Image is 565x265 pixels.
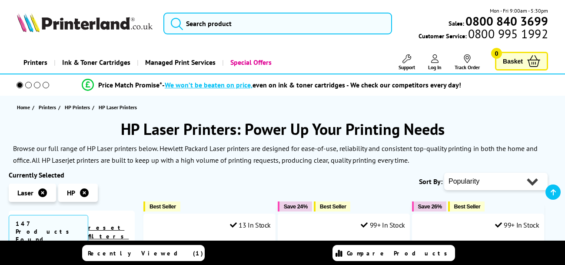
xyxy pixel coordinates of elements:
[65,103,92,112] a: HP Printers
[17,13,153,32] img: Printerland Logo
[454,203,481,210] span: Best Seller
[448,201,485,211] button: Best Seller
[495,52,548,70] a: Basket 0
[418,203,442,210] span: Save 26%
[54,51,137,74] a: Ink & Toner Cartridges
[467,30,548,38] span: 0800 995 1992
[465,13,548,29] b: 0800 840 3699
[284,203,308,210] span: Save 24%
[449,19,464,27] span: Sales:
[278,201,312,211] button: Save 24%
[419,177,442,186] span: Sort By:
[13,144,538,164] p: Browse our full range of HP Laser printers below. Hewlett Packard Laser printers are designed for...
[17,103,32,112] a: Home
[230,221,271,229] div: 13 In Stock
[99,104,137,111] span: HP Laser Printers
[143,201,180,211] button: Best Seller
[503,55,523,67] span: Basket
[495,221,539,229] div: 99+ In Stock
[17,13,153,34] a: Printerland Logo
[82,245,205,261] a: Recently Viewed (1)
[455,54,480,70] a: Track Order
[320,203,346,210] span: Best Seller
[17,188,33,197] span: Laser
[9,119,556,139] h1: HP Laser Printers: Power Up Your Printing Needs
[9,171,135,179] div: Currently Selected
[88,249,203,257] span: Recently Viewed (1)
[4,77,538,93] li: modal_Promise
[491,48,502,59] span: 0
[419,30,548,40] span: Customer Service:
[67,188,75,197] span: HP
[428,64,442,70] span: Log In
[137,51,222,74] a: Managed Print Services
[163,13,392,34] input: Search product
[490,7,548,15] span: Mon - Fri 9:00am - 5:30pm
[39,103,58,112] a: Printers
[62,51,130,74] span: Ink & Toner Cartridges
[464,17,548,25] a: 0800 840 3699
[332,245,455,261] a: Compare Products
[39,103,56,112] span: Printers
[162,81,461,89] div: - even on ink & toner cartridges - We check our competitors every day!
[98,81,162,89] span: Price Match Promise*
[65,103,90,112] span: HP Printers
[150,203,176,210] span: Best Seller
[428,54,442,70] a: Log In
[399,54,415,70] a: Support
[412,201,446,211] button: Save 26%
[9,215,88,248] span: 147 Products Found
[399,64,415,70] span: Support
[165,81,253,89] span: We won’t be beaten on price,
[361,221,405,229] div: 99+ In Stock
[347,249,452,257] span: Compare Products
[222,51,278,74] a: Special Offers
[88,224,129,240] a: reset filters
[17,51,54,74] a: Printers
[314,201,351,211] button: Best Seller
